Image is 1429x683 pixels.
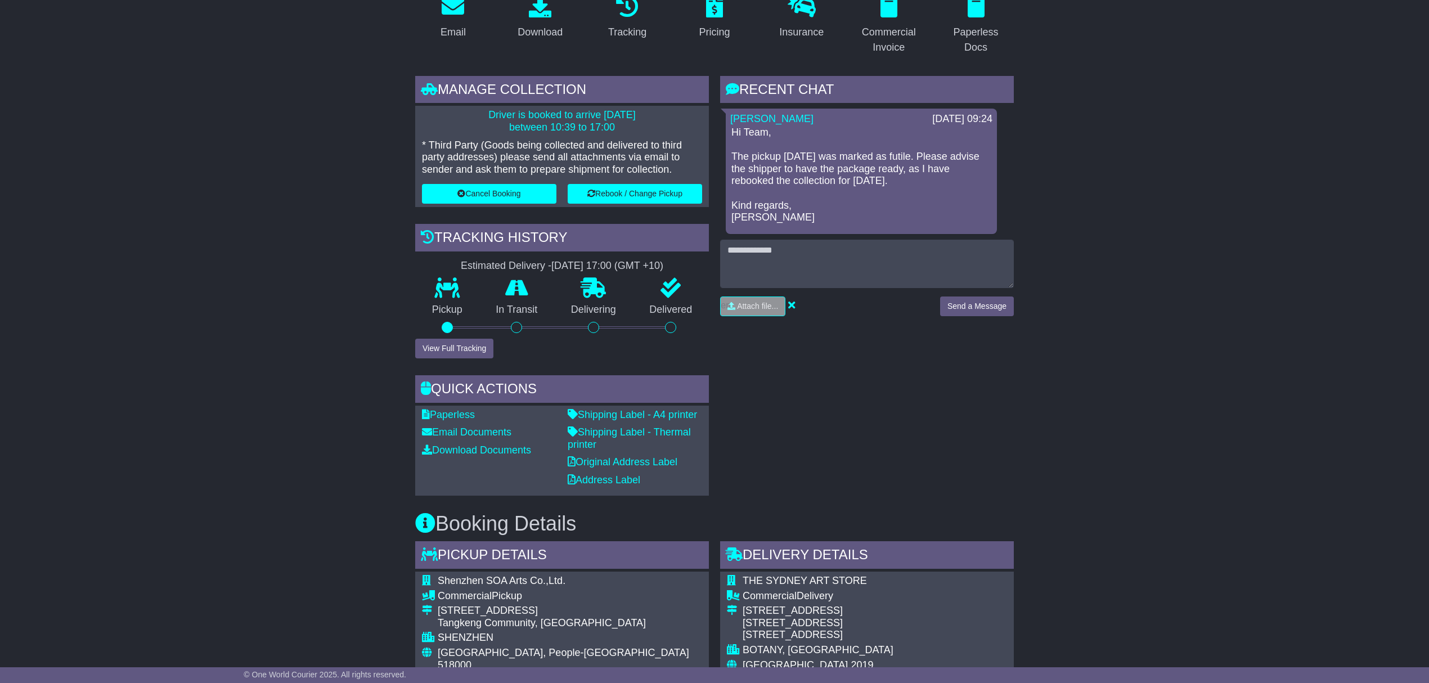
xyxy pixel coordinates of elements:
div: Delivery [743,590,997,603]
div: Estimated Delivery - [415,260,709,272]
div: [DATE] 17:00 (GMT +10) [551,260,663,272]
span: THE SYDNEY ART STORE [743,575,867,586]
button: Send a Message [940,296,1014,316]
button: Rebook / Change Pickup [568,184,702,204]
span: [GEOGRAPHIC_DATA], People-[GEOGRAPHIC_DATA] [438,647,689,658]
span: 518000 [438,659,471,671]
div: Pickup Details [415,541,709,572]
p: * Third Party (Goods being collected and delivered to third party addresses) please send all atta... [422,140,702,176]
div: SHENZHEN [438,632,702,644]
div: Delivery Details [720,541,1014,572]
div: Pricing [699,25,730,40]
a: Download Documents [422,444,531,456]
div: [STREET_ADDRESS] [743,617,997,630]
h3: Booking Details [415,513,1014,535]
span: Commercial [743,590,797,601]
button: Cancel Booking [422,184,556,204]
p: In Transit [479,304,555,316]
p: Delivering [554,304,633,316]
button: View Full Tracking [415,339,493,358]
a: Address Label [568,474,640,486]
div: Manage collection [415,76,709,106]
span: 2019 [851,659,873,671]
div: Tangkeng Community, [GEOGRAPHIC_DATA] [438,617,702,630]
p: Hi Team, The pickup [DATE] was marked as futile. Please advise the shipper to have the package re... [731,127,991,224]
div: RECENT CHAT [720,76,1014,106]
div: Insurance [779,25,824,40]
div: Email [441,25,466,40]
a: Original Address Label [568,456,677,468]
a: Shipping Label - A4 printer [568,409,697,420]
div: [STREET_ADDRESS] [438,605,702,617]
div: [STREET_ADDRESS] [743,605,997,617]
div: [DATE] 09:24 [932,113,992,125]
span: © One World Courier 2025. All rights reserved. [244,670,406,679]
a: [PERSON_NAME] [730,113,814,124]
div: Commercial Invoice [858,25,919,55]
div: Tracking [608,25,646,40]
div: [STREET_ADDRESS] [743,629,997,641]
span: [GEOGRAPHIC_DATA] [743,659,848,671]
div: Pickup [438,590,702,603]
div: Quick Actions [415,375,709,406]
div: Download [518,25,563,40]
div: BOTANY, [GEOGRAPHIC_DATA] [743,644,997,657]
p: Delivered [633,304,709,316]
div: Paperless Docs [945,25,1006,55]
span: Commercial [438,590,492,601]
a: Paperless [422,409,475,420]
span: Shenzhen SOA Arts Co.,Ltd. [438,575,565,586]
p: Pickup [415,304,479,316]
div: Tracking history [415,224,709,254]
p: Driver is booked to arrive [DATE] between 10:39 to 17:00 [422,109,702,133]
a: Email Documents [422,426,511,438]
a: Shipping Label - Thermal printer [568,426,691,450]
